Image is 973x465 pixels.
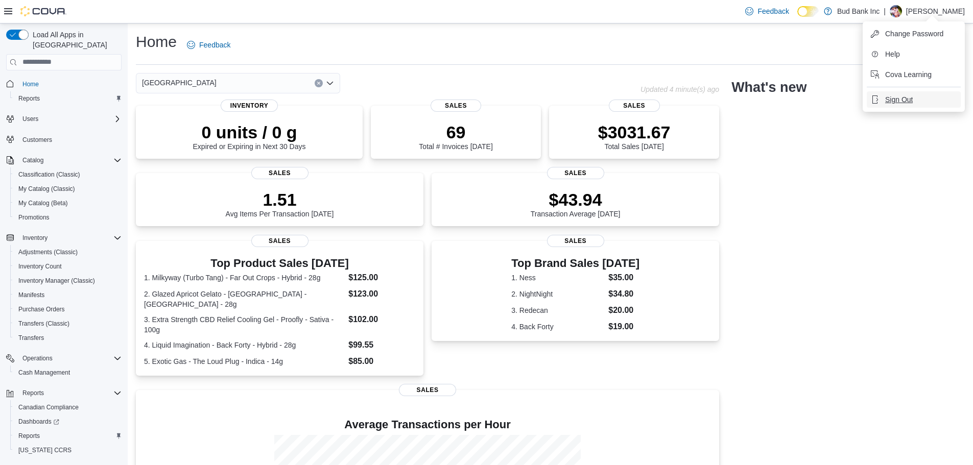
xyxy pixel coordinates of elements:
[399,384,456,396] span: Sales
[511,305,604,315] dt: 3. Redecan
[18,334,44,342] span: Transfers
[731,79,806,95] h2: What's new
[14,289,49,301] a: Manifests
[14,444,122,456] span: Washington CCRS
[18,352,57,364] button: Operations
[14,366,74,379] a: Cash Management
[18,446,72,454] span: [US_STATE] CCRS
[18,199,68,207] span: My Catalog (Beta)
[10,429,126,443] button: Reports
[144,314,344,335] dt: 3. Extra Strength CBD Relief Cooling Gel - Proofly - Sativa - 100g
[22,234,48,242] span: Inventory
[199,40,230,50] span: Feedback
[22,80,39,88] span: Home
[14,197,72,209] a: My Catalog (Beta)
[10,167,126,182] button: Classification (Classic)
[2,77,126,91] button: Home
[22,389,44,397] span: Reports
[22,136,52,144] span: Customers
[144,273,344,283] dt: 1. Milkyway (Turbo Tang) - Far Out Crops - Hybrid - 28g
[144,419,711,431] h4: Average Transactions per Hour
[348,313,415,326] dd: $102.00
[144,257,415,270] h3: Top Product Sales [DATE]
[251,167,308,179] span: Sales
[14,275,99,287] a: Inventory Manager (Classic)
[22,354,53,362] span: Operations
[10,443,126,457] button: [US_STATE] CCRS
[14,415,63,428] a: Dashboards
[18,369,70,377] span: Cash Management
[10,316,126,331] button: Transfers (Classic)
[18,387,122,399] span: Reports
[14,317,122,330] span: Transfers (Classic)
[608,304,639,316] dd: $20.00
[18,320,69,328] span: Transfers (Classic)
[183,35,234,55] a: Feedback
[14,401,83,413] a: Canadian Compliance
[18,78,122,90] span: Home
[14,289,122,301] span: Manifests
[10,259,126,274] button: Inventory Count
[14,260,122,273] span: Inventory Count
[2,231,126,245] button: Inventory
[22,156,43,164] span: Catalog
[10,182,126,196] button: My Catalog (Classic)
[511,322,604,332] dt: 4. Back Forty
[14,246,82,258] a: Adjustments (Classic)
[29,30,122,50] span: Load All Apps in [GEOGRAPHIC_DATA]
[18,78,43,90] a: Home
[884,5,886,17] p: |
[511,273,604,283] dt: 1. Ness
[867,26,961,42] button: Change Password
[511,289,604,299] dt: 2. NightNight
[431,100,482,112] span: Sales
[885,49,900,59] span: Help
[2,112,126,126] button: Users
[18,277,95,285] span: Inventory Manager (Classic)
[890,5,902,17] div: Darren Lopes
[640,85,719,93] p: Updated 4 minute(s) ago
[608,321,639,333] dd: $19.00
[14,430,122,442] span: Reports
[14,401,122,413] span: Canadian Compliance
[14,260,66,273] a: Inventory Count
[20,6,66,16] img: Cova
[144,356,344,366] dt: 5. Exotic Gas - The Loud Plug - Indica - 14g
[18,232,122,244] span: Inventory
[906,5,965,17] p: [PERSON_NAME]
[2,153,126,167] button: Catalog
[10,302,126,316] button: Purchase Orders
[10,365,126,380] button: Cash Management
[18,418,59,426] span: Dashboards
[10,245,126,259] button: Adjustments (Classic)
[10,414,126,429] a: Dashboards
[531,189,621,210] p: $43.94
[14,332,122,344] span: Transfers
[797,6,819,17] input: Dark Mode
[193,122,306,151] div: Expired or Expiring in Next 30 Days
[18,291,44,299] span: Manifests
[226,189,334,218] div: Avg Items Per Transaction [DATE]
[221,100,278,112] span: Inventory
[14,430,44,442] a: Reports
[757,6,789,16] span: Feedback
[348,288,415,300] dd: $123.00
[18,248,78,256] span: Adjustments (Classic)
[18,305,65,313] span: Purchase Orders
[14,415,122,428] span: Dashboards
[14,92,122,105] span: Reports
[14,211,54,224] a: Promotions
[10,274,126,288] button: Inventory Manager (Classic)
[18,154,122,166] span: Catalog
[419,122,492,151] div: Total # Invoices [DATE]
[2,386,126,400] button: Reports
[598,122,671,142] p: $3031.67
[326,79,334,87] button: Open list of options
[14,303,122,315] span: Purchase Orders
[10,400,126,414] button: Canadian Compliance
[18,213,50,222] span: Promotions
[348,272,415,284] dd: $125.00
[547,167,604,179] span: Sales
[598,122,671,151] div: Total Sales [DATE]
[22,115,38,123] span: Users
